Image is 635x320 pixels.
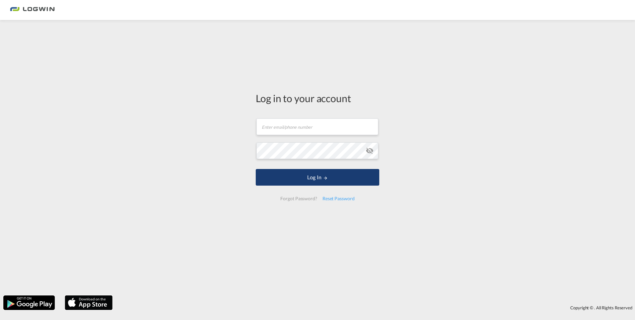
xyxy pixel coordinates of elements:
div: Copyright © . All Rights Reserved [116,302,635,313]
div: Reset Password [320,193,357,205]
md-icon: icon-eye-off [366,147,374,155]
div: Forgot Password? [278,193,319,205]
img: bc73a0e0d8c111efacd525e4c8ad7d32.png [10,3,55,18]
img: google.png [3,295,55,311]
input: Enter email/phone number [256,118,378,135]
img: apple.png [64,295,113,311]
div: Log in to your account [256,91,379,105]
button: LOGIN [256,169,379,186]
